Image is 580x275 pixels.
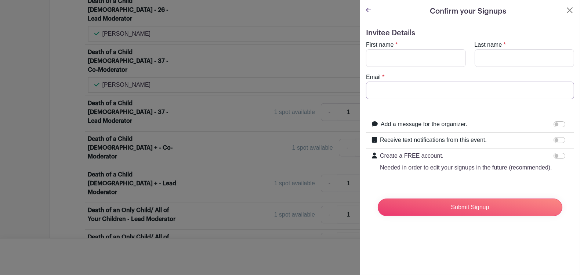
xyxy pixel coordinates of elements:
button: Close [565,6,574,15]
label: First name [366,40,394,49]
label: Add a message for the organizer. [381,120,467,129]
label: Receive text notifications from this event. [380,136,487,144]
h5: Confirm your Signups [430,6,507,17]
label: Email [366,73,381,82]
label: Last name [475,40,502,49]
p: Needed in order to edit your signups in the future (recommended). [380,163,552,172]
p: Create a FREE account. [380,151,552,160]
input: Submit Signup [378,199,562,216]
h5: Invitee Details [366,29,574,37]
